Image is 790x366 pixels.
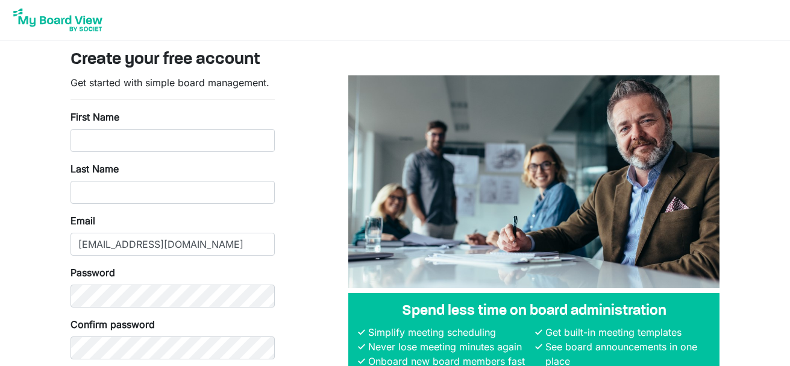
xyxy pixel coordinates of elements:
h4: Spend less time on board administration [358,303,710,320]
label: Confirm password [71,317,155,332]
li: Never lose meeting minutes again [365,339,533,354]
label: Email [71,213,95,228]
li: Get built-in meeting templates [542,325,710,339]
label: Last Name [71,162,119,176]
label: Password [71,265,115,280]
span: Get started with simple board management. [71,77,269,89]
img: My Board View Logo [10,5,106,35]
li: Simplify meeting scheduling [365,325,533,339]
img: A photograph of board members sitting at a table [348,75,719,288]
label: First Name [71,110,119,124]
h3: Create your free account [71,50,720,71]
